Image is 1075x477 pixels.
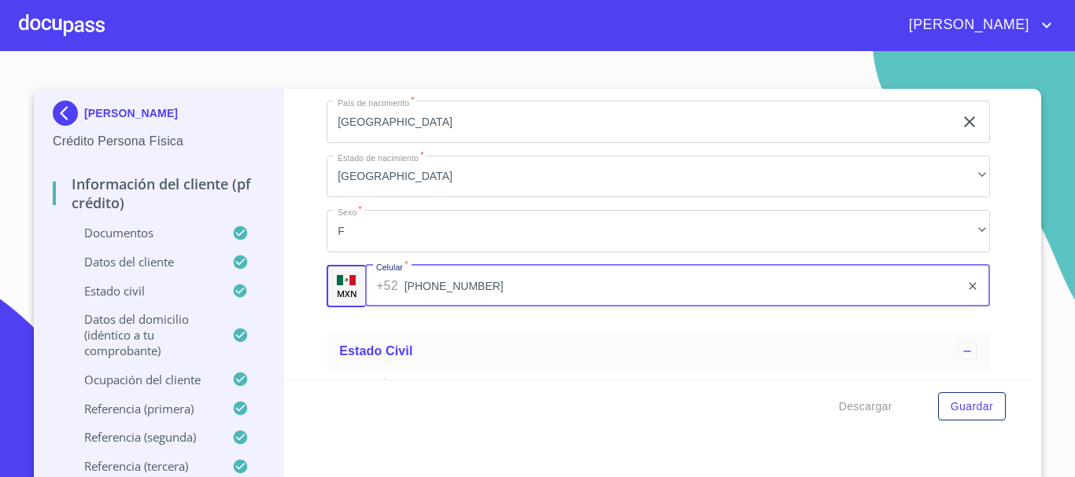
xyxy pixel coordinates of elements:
[839,397,892,416] span: Descargar
[53,311,232,358] p: Datos del domicilio (idéntico a tu comprobante)
[376,277,398,295] p: +52
[53,174,264,212] p: Información del cliente (PF crédito)
[53,429,232,445] p: Referencia (segunda)
[966,280,979,292] button: clear input
[84,107,178,119] p: [PERSON_NAME]
[897,13,1056,38] button: account of current user
[53,458,232,474] p: Referencia (tercera)
[327,210,990,252] div: F
[897,13,1037,38] span: [PERSON_NAME]
[53,401,232,416] p: Referencia (primera)
[53,283,232,299] p: Estado Civil
[53,254,232,270] p: Datos del cliente
[337,275,356,286] img: R93DlvwvvjP9fbrDwZeCRYBHk45OWMq+AAOlFVsxT89f82nwPLnD58IP7+ANJEaWYhP0Tx8kkA0WlQMPQsAAgwAOmBj20AXj6...
[339,344,412,358] span: Estado Civil
[53,225,232,240] p: Documentos
[53,132,264,151] p: Crédito Persona Física
[327,332,990,370] div: Estado Civil
[53,372,232,387] p: Ocupación del Cliente
[53,101,264,132] div: [PERSON_NAME]
[327,156,990,198] div: [GEOGRAPHIC_DATA]
[938,392,1006,421] button: Guardar
[337,288,357,299] p: MXN
[833,392,899,421] button: Descargar
[960,112,979,131] button: clear input
[53,101,84,126] img: Docupass spot blue
[951,397,993,416] span: Guardar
